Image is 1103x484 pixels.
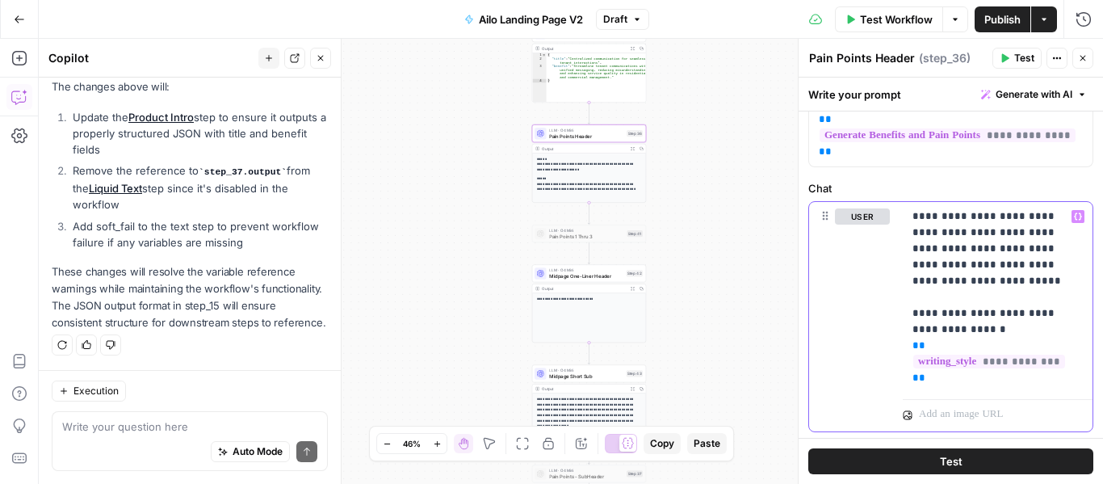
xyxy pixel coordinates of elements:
[542,145,626,151] div: Output
[233,444,283,459] span: Auto Mode
[694,436,720,451] span: Paste
[808,448,1093,474] button: Test
[549,272,623,280] span: Midpage One-Liner Header
[919,50,971,66] span: ( step_36 )
[542,53,546,57] span: Toggle code folding, rows 1 through 4
[549,372,623,380] span: Midpage Short Sub
[549,468,623,473] span: LLM · O4 Mini
[542,45,626,51] div: Output
[627,270,644,276] div: Step 42
[975,84,1093,105] button: Generate with AI
[542,285,626,291] div: Output
[549,127,623,133] span: LLM · O4 Mini
[549,267,623,273] span: LLM · O4 Mini
[69,218,328,250] li: Add soft_fail to the text step to prevent workflow failure if any variables are missing
[549,233,624,240] span: Pain Points 1 Thru 3
[603,12,627,27] span: Draft
[532,24,646,103] div: Product IntroOutput{ "title":"Centralized communication for seamless tenant interactions", "benef...
[549,227,624,233] span: LLM · O4 Mini
[984,11,1021,27] span: Publish
[549,368,623,373] span: LLM · O4 Mini
[835,208,890,225] button: user
[403,437,421,450] span: 46%
[542,385,626,391] div: Output
[975,6,1030,32] button: Publish
[644,433,681,454] button: Copy
[596,9,649,30] button: Draft
[996,87,1072,102] span: Generate with AI
[532,79,546,83] div: 4
[650,436,674,451] span: Copy
[89,182,142,195] a: Liquid Text
[52,78,328,95] p: The changes above will:
[532,465,646,483] div: LLM · O4 MiniPain Points - SubHeaderStep 37
[992,48,1042,69] button: Test
[532,53,546,57] div: 1
[69,109,328,158] li: Update the step to ensure it outputs a properly structured JSON with title and benefit fields
[69,162,328,213] li: Remove the reference to from the step since it's disabled in the workflow
[532,57,546,64] div: 2
[940,453,963,469] span: Test
[627,130,643,137] div: Step 36
[687,433,727,454] button: Paste
[128,111,194,124] a: Product Intro
[48,50,254,66] div: Copilot
[627,470,643,477] div: Step 37
[627,370,644,377] div: Step 43
[479,11,583,27] span: Ailo Landing Page V2
[199,167,287,177] code: step_37.output
[532,64,546,78] div: 3
[799,78,1103,111] div: Write your prompt
[455,6,593,32] button: Ailo Landing Page V2
[549,133,623,140] span: Pain Points Header
[52,263,328,332] p: These changes will resolve the variable reference warnings while maintaining the workflow's funct...
[588,203,590,224] g: Edge from step_36 to step_41
[1014,51,1034,65] span: Test
[809,202,890,431] div: user
[588,103,590,124] g: Edge from step_15 to step_36
[627,230,643,237] div: Step 41
[835,6,942,32] button: Test Workflow
[549,473,623,480] span: Pain Points - SubHeader
[73,384,119,398] span: Execution
[52,381,126,402] button: Execution
[532,225,646,242] div: LLM · O4 MiniPain Points 1 Thru 3Step 41
[588,242,590,263] g: Edge from step_41 to step_42
[809,50,915,66] textarea: Pain Points Header
[549,32,624,40] span: Product Intro
[211,441,290,462] button: Auto Mode
[808,180,1093,196] label: Chat
[860,11,933,27] span: Test Workflow
[588,343,590,364] g: Edge from step_42 to step_43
